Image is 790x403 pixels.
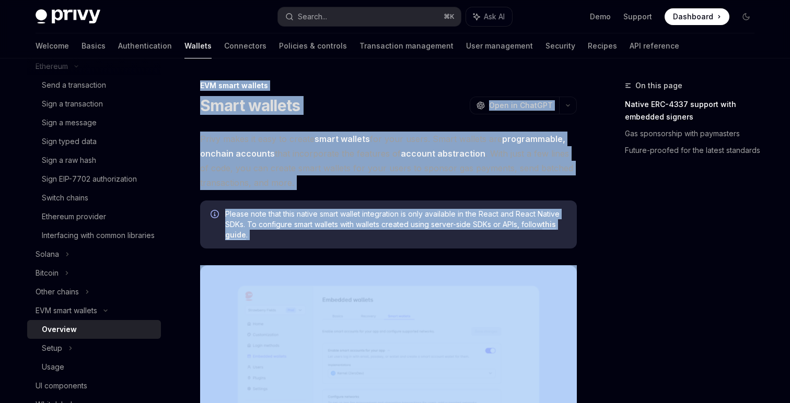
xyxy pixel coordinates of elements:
[444,13,455,21] span: ⌘ K
[42,173,137,185] div: Sign EIP-7702 authorization
[36,267,59,279] div: Bitcoin
[42,361,64,373] div: Usage
[42,342,62,354] div: Setup
[27,188,161,207] a: Switch chains
[401,148,485,159] a: account abstraction
[200,132,577,190] span: Privy makes it easy to create for your users. Smart wallets are that incorporate the features of ...
[359,33,454,58] a: Transaction management
[184,33,212,58] a: Wallets
[27,132,161,151] a: Sign typed data
[298,10,327,23] div: Search...
[36,9,100,24] img: dark logo
[625,96,763,125] a: Native ERC-4337 support with embedded signers
[225,209,566,240] span: Please note that this native smart wallet integration is only available in the React and React Na...
[27,151,161,170] a: Sign a raw hash
[27,320,161,339] a: Overview
[27,94,161,113] a: Sign a transaction
[36,286,79,298] div: Other chains
[27,358,161,376] a: Usage
[211,210,221,220] svg: Info
[27,113,161,132] a: Sign a message
[36,33,69,58] a: Welcome
[665,8,729,25] a: Dashboard
[82,33,106,58] a: Basics
[630,33,679,58] a: API reference
[625,125,763,142] a: Gas sponsorship with paymasters
[224,33,266,58] a: Connectors
[625,142,763,159] a: Future-proofed for the latest standards
[279,33,347,58] a: Policies & controls
[278,7,461,26] button: Search...⌘K
[673,11,713,22] span: Dashboard
[42,154,96,167] div: Sign a raw hash
[42,79,106,91] div: Send a transaction
[42,210,106,223] div: Ethereum provider
[27,376,161,395] a: UI components
[200,80,577,91] div: EVM smart wallets
[36,304,97,317] div: EVM smart wallets
[738,8,754,25] button: Toggle dark mode
[27,226,161,245] a: Interfacing with common libraries
[27,170,161,188] a: Sign EIP-7702 authorization
[590,11,611,22] a: Demo
[466,33,533,58] a: User management
[36,380,87,392] div: UI components
[315,134,370,144] strong: smart wallets
[545,33,575,58] a: Security
[42,229,155,242] div: Interfacing with common libraries
[470,97,559,114] button: Open in ChatGPT
[635,79,682,92] span: On this page
[42,98,103,110] div: Sign a transaction
[200,96,300,115] h1: Smart wallets
[42,116,97,129] div: Sign a message
[588,33,617,58] a: Recipes
[484,11,505,22] span: Ask AI
[27,76,161,94] a: Send a transaction
[42,135,97,148] div: Sign typed data
[42,192,88,204] div: Switch chains
[118,33,172,58] a: Authentication
[623,11,652,22] a: Support
[489,100,553,111] span: Open in ChatGPT
[42,323,77,336] div: Overview
[27,207,161,226] a: Ethereum provider
[466,7,512,26] button: Ask AI
[36,248,59,260] div: Solana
